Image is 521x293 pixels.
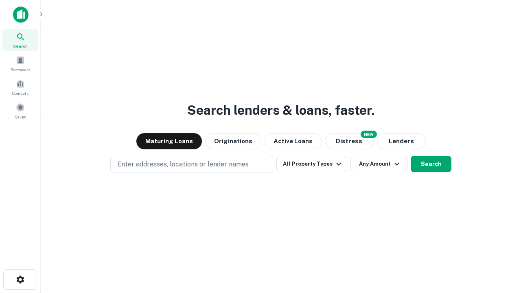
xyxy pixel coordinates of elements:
[350,156,407,172] button: Any Amount
[12,90,28,96] span: Contacts
[265,133,322,149] button: Active Loans
[117,160,249,169] p: Enter addresses, locations or lender names
[480,228,521,267] iframe: Chat Widget
[13,43,28,49] span: Search
[2,52,38,74] a: Borrowers
[187,101,374,120] h3: Search lenders & loans, faster.
[377,133,426,149] button: Lenders
[205,133,261,149] button: Originations
[136,133,202,149] button: Maturing Loans
[11,66,30,73] span: Borrowers
[2,29,38,51] a: Search
[2,100,38,122] a: Saved
[276,156,347,172] button: All Property Types
[2,76,38,98] a: Contacts
[361,131,377,138] div: NEW
[411,156,451,172] button: Search
[13,7,28,23] img: capitalize-icon.png
[325,133,374,149] button: Search distressed loans with lien and other non-mortgage details.
[110,156,273,173] button: Enter addresses, locations or lender names
[15,114,26,120] span: Saved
